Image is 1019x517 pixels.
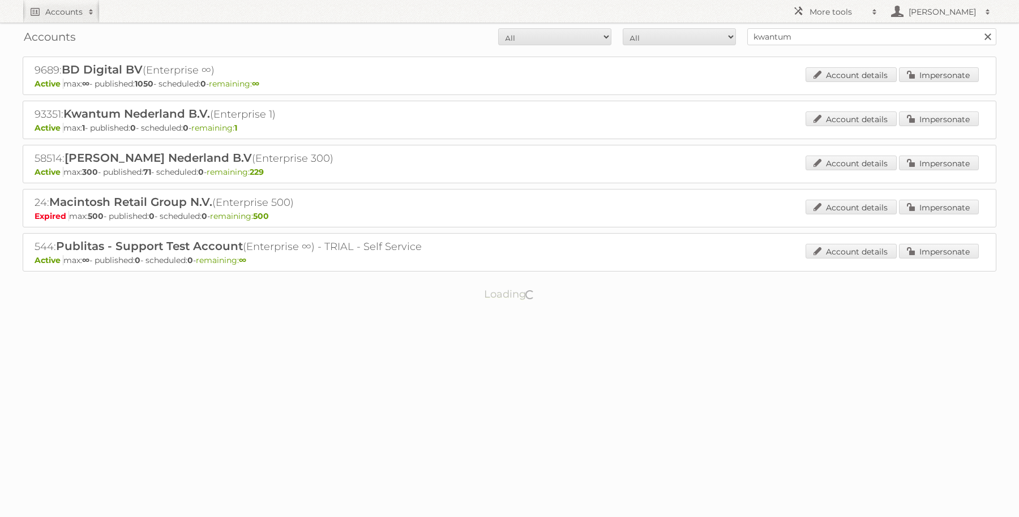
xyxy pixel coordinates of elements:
span: remaining: [207,167,264,177]
strong: 0 [187,255,193,265]
strong: ∞ [239,255,246,265]
strong: 229 [250,167,264,177]
strong: ∞ [82,79,89,89]
strong: 500 [253,211,269,221]
strong: 0 [198,167,204,177]
strong: 71 [143,167,151,177]
h2: 544: (Enterprise ∞) - TRIAL - Self Service [35,239,431,254]
a: Account details [806,156,897,170]
strong: ∞ [252,79,259,89]
a: Impersonate [899,156,979,170]
span: Expired [35,211,69,221]
span: Active [35,123,63,133]
strong: 1 [82,123,85,133]
span: remaining: [209,79,259,89]
strong: 0 [135,255,140,265]
span: remaining: [191,123,237,133]
span: Kwantum Nederland B.V. [63,107,210,120]
a: Account details [806,244,897,258]
p: max: - published: - scheduled: - [35,79,984,89]
a: Account details [806,200,897,214]
strong: 0 [130,123,136,133]
span: Active [35,167,63,177]
p: max: - published: - scheduled: - [35,211,984,221]
a: Impersonate [899,200,979,214]
span: BD Digital BV [62,63,143,76]
h2: Accounts [45,6,83,18]
h2: 24: (Enterprise 500) [35,195,431,210]
strong: ∞ [82,255,89,265]
span: [PERSON_NAME] Nederland B.V [65,151,252,165]
a: Impersonate [899,111,979,126]
p: max: - published: - scheduled: - [35,255,984,265]
span: Active [35,79,63,89]
span: Macintosh Retail Group N.V. [49,195,212,209]
span: remaining: [196,255,246,265]
span: remaining: [210,211,269,221]
h2: 58514: (Enterprise 300) [35,151,431,166]
strong: 1 [234,123,237,133]
a: Account details [806,111,897,126]
strong: 500 [88,211,104,221]
strong: 1050 [135,79,153,89]
strong: 300 [82,167,98,177]
strong: 0 [200,79,206,89]
p: max: - published: - scheduled: - [35,167,984,177]
h2: 93351: (Enterprise 1) [35,107,431,122]
span: Active [35,255,63,265]
span: Publitas - Support Test Account [56,239,243,253]
h2: More tools [810,6,866,18]
h2: [PERSON_NAME] [906,6,979,18]
a: Impersonate [899,67,979,82]
p: max: - published: - scheduled: - [35,123,984,133]
a: Account details [806,67,897,82]
strong: 0 [202,211,207,221]
a: Impersonate [899,244,979,258]
h2: 9689: (Enterprise ∞) [35,63,431,77]
strong: 0 [149,211,155,221]
strong: 0 [183,123,189,133]
p: Loading [448,283,571,305]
